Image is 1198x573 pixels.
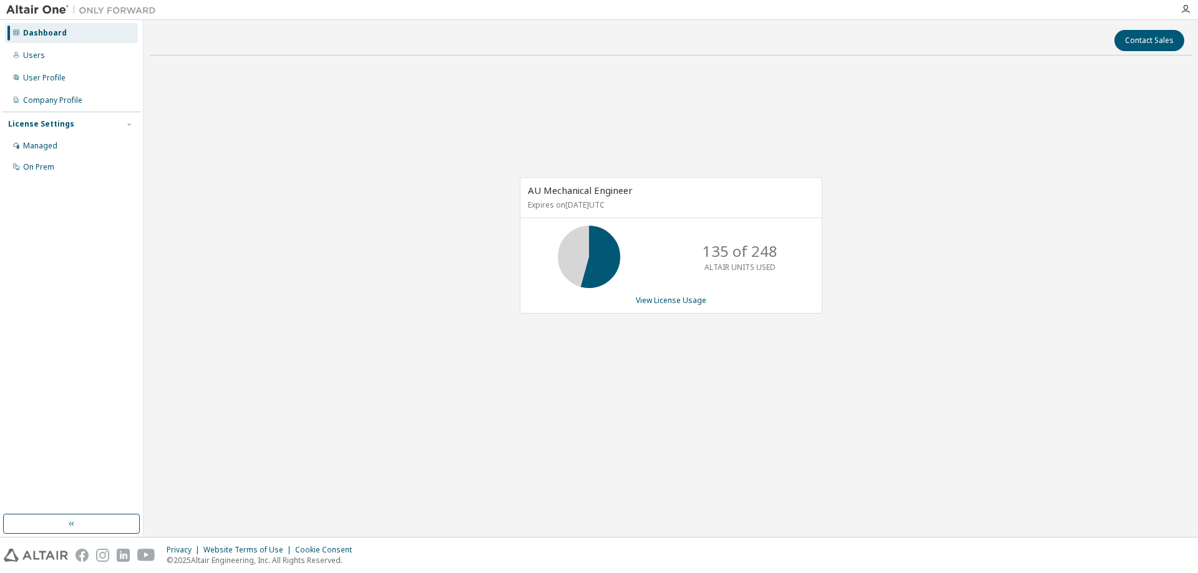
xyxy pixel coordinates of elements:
[528,184,633,196] span: AU Mechanical Engineer
[8,119,74,129] div: License Settings
[75,549,89,562] img: facebook.svg
[704,262,776,272] p: ALTAIR UNITS USED
[295,545,359,555] div: Cookie Consent
[703,241,777,262] p: 135 of 248
[23,73,66,83] div: User Profile
[528,200,811,210] p: Expires on [DATE] UTC
[23,28,67,38] div: Dashboard
[137,549,155,562] img: youtube.svg
[167,555,359,566] p: © 2025 Altair Engineering, Inc. All Rights Reserved.
[23,51,45,60] div: Users
[96,549,109,562] img: instagram.svg
[203,545,295,555] div: Website Terms of Use
[1114,30,1184,51] button: Contact Sales
[23,141,57,151] div: Managed
[636,295,706,306] a: View License Usage
[23,162,54,172] div: On Prem
[167,545,203,555] div: Privacy
[4,549,68,562] img: altair_logo.svg
[23,95,82,105] div: Company Profile
[6,4,162,16] img: Altair One
[117,549,130,562] img: linkedin.svg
